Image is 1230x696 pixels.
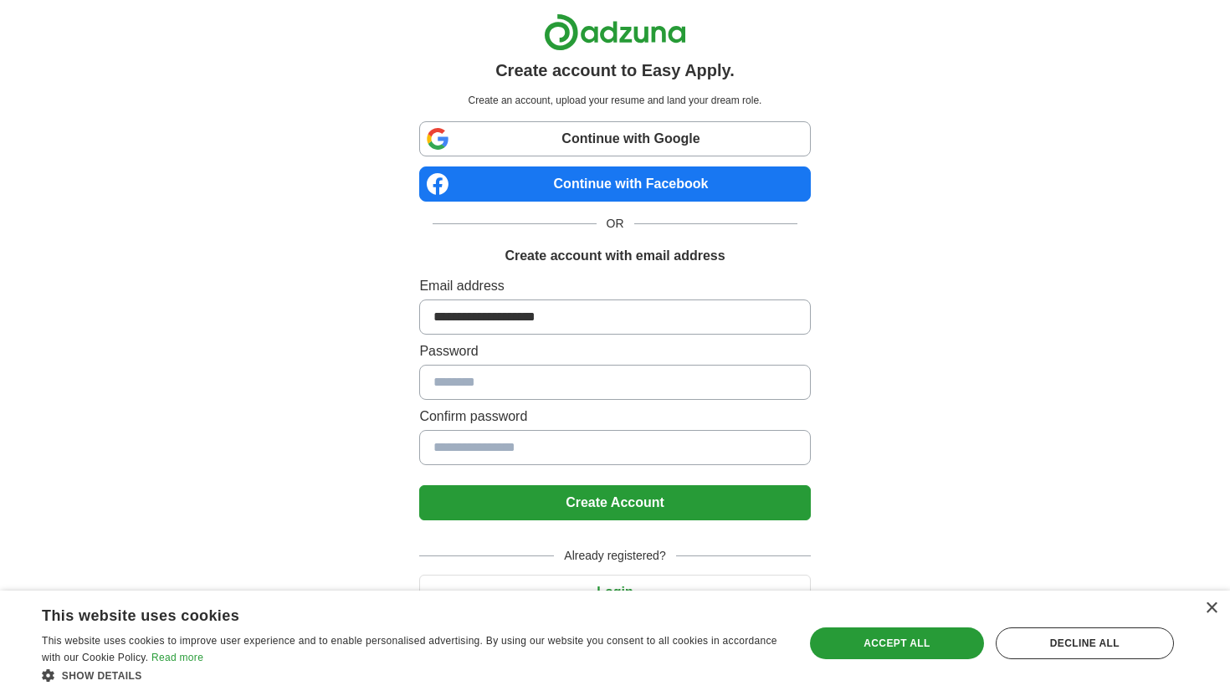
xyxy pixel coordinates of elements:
[505,246,725,266] h1: Create account with email address
[419,407,810,427] label: Confirm password
[419,341,810,361] label: Password
[419,585,810,599] a: Login
[62,670,142,682] span: Show details
[419,485,810,520] button: Create Account
[419,121,810,156] a: Continue with Google
[419,276,810,296] label: Email address
[419,575,810,610] button: Login
[810,627,984,659] div: Accept all
[42,667,782,683] div: Show details
[996,627,1174,659] div: Decline all
[495,58,735,83] h1: Create account to Easy Apply.
[597,215,634,233] span: OR
[151,652,203,663] a: Read more, opens a new window
[554,547,675,565] span: Already registered?
[423,93,807,108] p: Create an account, upload your resume and land your dream role.
[544,13,686,51] img: Adzuna logo
[42,635,777,663] span: This website uses cookies to improve user experience and to enable personalised advertising. By u...
[419,166,810,202] a: Continue with Facebook
[42,601,740,626] div: This website uses cookies
[1205,602,1217,615] div: Close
